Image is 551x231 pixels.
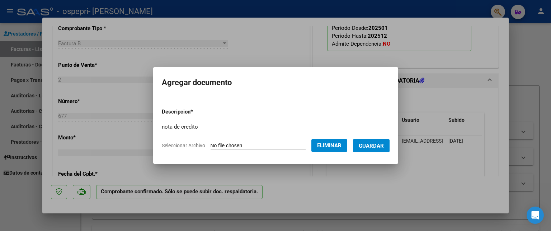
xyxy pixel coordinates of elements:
[162,76,390,89] h2: Agregar documento
[317,142,342,149] span: Eliminar
[353,139,390,152] button: Guardar
[311,139,347,152] button: Eliminar
[527,207,544,224] div: Open Intercom Messenger
[162,108,230,116] p: Descripcion
[359,143,384,149] span: Guardar
[162,143,205,148] span: Seleccionar Archivo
